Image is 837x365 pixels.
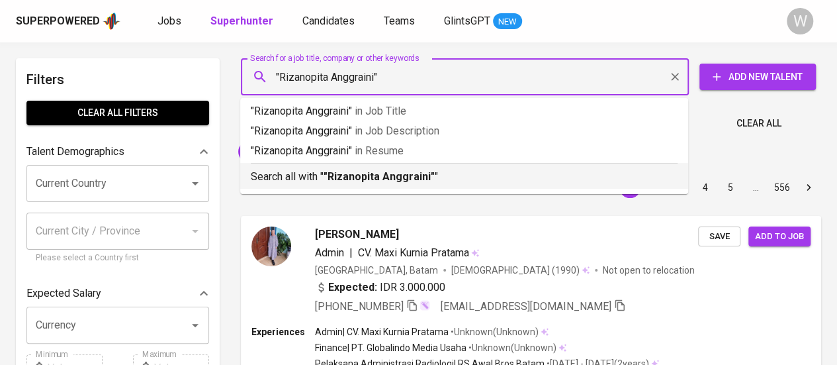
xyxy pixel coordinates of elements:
span: [PERSON_NAME] [315,227,399,242]
span: Admin [315,246,344,259]
button: Add New Talent [699,64,816,90]
span: Add New Talent [710,69,805,85]
b: "Rizanopita Anggraini" [324,170,435,183]
span: [PHONE_NUMBER] [315,300,404,313]
div: Expected Salary [26,280,209,307]
span: Clear All filters [37,105,198,121]
p: Experiences [251,325,315,339]
p: Expected Salary [26,286,101,301]
button: Clear [666,68,684,86]
p: Admin | CV. Maxi Kurnia Pratama [315,325,449,339]
h6: Filters [26,69,209,90]
span: in Job Description [355,125,439,137]
span: | [349,245,353,261]
div: Superpowered [16,14,100,29]
span: Jobs [157,15,181,27]
b: Superhunter [210,15,273,27]
nav: pagination navigation [592,177,821,198]
div: Talent Demographics [26,138,209,165]
a: Superpoweredapp logo [16,11,120,31]
div: … [745,181,766,194]
p: • Unknown ( Unknown ) [466,341,556,354]
p: • Unknown ( Unknown ) [449,325,539,339]
div: [GEOGRAPHIC_DATA], Batam [315,264,438,277]
a: Jobs [157,13,184,30]
a: Candidates [302,13,357,30]
b: Expected: [328,280,377,295]
span: Candidates [302,15,355,27]
button: Go to page 556 [770,177,794,198]
span: CV. Maxi Kurnia Pratama [358,246,469,259]
span: in Job Title [355,105,406,117]
p: Not open to relocation [603,264,695,277]
span: in Resume [355,144,404,157]
span: Save [705,229,734,244]
img: app logo [103,11,120,31]
div: (1990) [451,264,590,277]
span: Rizanopita Anggraini [238,145,336,158]
div: IDR 3.000.000 [315,280,445,295]
p: Search all with " " [251,169,678,185]
button: Go to page 5 [720,177,741,198]
a: Superhunter [210,13,276,30]
button: Open [186,316,204,335]
p: "Rizanopita Anggraini" [251,143,678,159]
button: Clear All filters [26,101,209,125]
button: Clear All [731,111,787,136]
a: Teams [384,13,418,30]
span: [DEMOGRAPHIC_DATA] [451,264,552,277]
img: 16a9acf6fe55ca9a89b095fa14e8962d.jpg [251,227,291,266]
button: Go to next page [798,177,819,198]
button: Save [698,227,740,247]
span: Add to job [755,229,804,244]
span: Teams [384,15,415,27]
p: Please select a Country first [36,252,200,265]
button: Go to page 4 [695,177,716,198]
span: Clear All [736,115,781,132]
p: "Rizanopita Anggraini" [251,123,678,139]
div: Rizanopita Anggraini [238,141,350,162]
span: GlintsGPT [444,15,490,27]
a: GlintsGPT NEW [444,13,522,30]
div: W [787,8,813,34]
span: NEW [493,15,522,28]
p: "Rizanopita Anggraini" [251,103,678,119]
span: [EMAIL_ADDRESS][DOMAIN_NAME] [441,300,611,313]
button: Add to job [748,227,811,247]
button: Open [186,174,204,193]
p: Talent Demographics [26,144,124,160]
img: magic_wand.svg [419,300,430,311]
p: Finance | PT. Globalindo Media Usaha [315,341,466,354]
